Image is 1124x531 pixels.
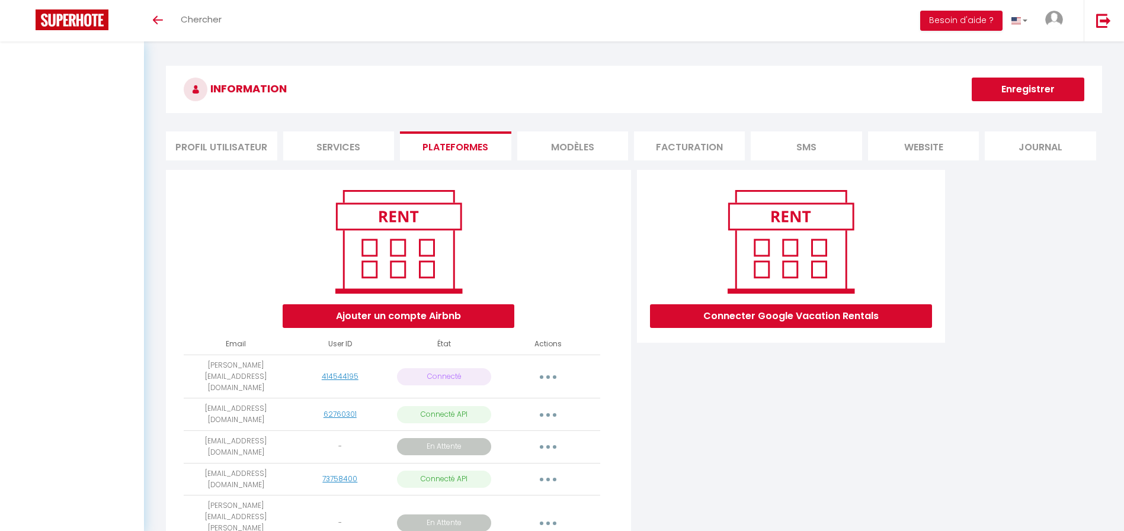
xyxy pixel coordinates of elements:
[181,13,222,25] span: Chercher
[324,409,357,419] a: 62760301
[985,131,1096,160] li: Journal
[283,304,514,328] button: Ajouter un compte Airbnb
[293,441,388,452] div: -
[751,131,862,160] li: SMS
[184,355,288,398] td: [PERSON_NAME][EMAIL_ADDRESS][DOMAIN_NAME]
[184,334,288,355] th: Email
[36,9,108,30] img: Super Booking
[184,398,288,431] td: [EMAIL_ADDRESS][DOMAIN_NAME]
[184,431,288,464] td: [EMAIL_ADDRESS][DOMAIN_NAME]
[397,406,492,423] p: Connecté API
[920,11,1003,31] button: Besoin d'aide ?
[288,334,392,355] th: User ID
[400,131,511,160] li: Plateformes
[868,131,979,160] li: website
[634,131,745,160] li: Facturation
[322,474,357,484] a: 73758400
[517,131,628,160] li: MODÈLES
[322,371,358,381] a: 414544195
[392,334,497,355] th: État
[496,334,600,355] th: Actions
[715,185,866,298] img: rent.png
[166,66,1102,113] h3: INFORMATION
[650,304,932,328] button: Connecter Google Vacation Rentals
[1045,11,1063,28] img: ...
[323,185,474,298] img: rent.png
[397,438,492,455] p: En Attente
[972,78,1084,101] button: Enregistrer
[166,131,277,160] li: Profil Utilisateur
[293,517,388,529] div: -
[283,131,394,160] li: Services
[397,471,492,488] p: Connecté API
[397,368,492,385] p: Connecté
[184,463,288,495] td: [EMAIL_ADDRESS][DOMAIN_NAME]
[1096,13,1111,28] img: logout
